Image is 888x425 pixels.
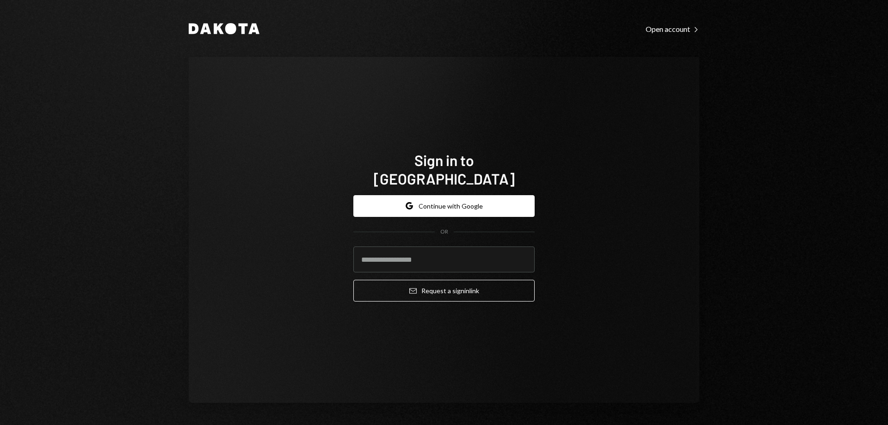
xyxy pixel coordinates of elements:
[353,195,535,217] button: Continue with Google
[353,280,535,302] button: Request a signinlink
[440,228,448,236] div: OR
[646,24,699,34] a: Open account
[353,151,535,188] h1: Sign in to [GEOGRAPHIC_DATA]
[646,25,699,34] div: Open account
